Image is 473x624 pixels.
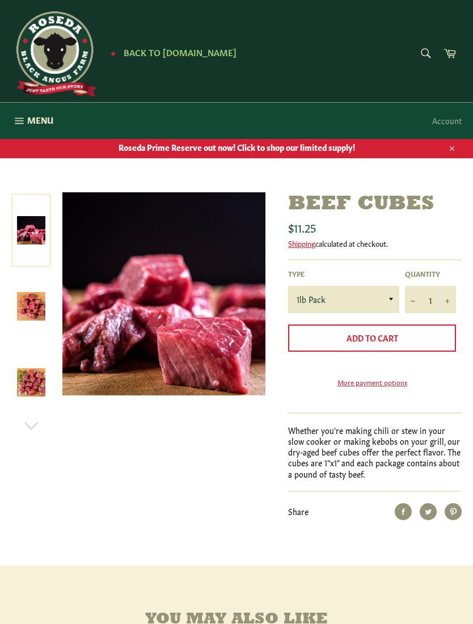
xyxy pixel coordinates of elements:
[288,377,456,387] a: More payment options
[288,238,315,248] a: Shipping
[27,114,53,126] span: Menu
[104,48,236,57] a: ★ Back to [DOMAIN_NAME]
[439,286,456,313] button: Increase item quantity by one
[288,425,462,479] p: Whether you're making chili or stew in your slow cooker or making kebobs on your grill, our dry-a...
[288,505,309,517] span: Share
[62,192,265,395] img: Beef Cubes
[288,238,462,248] div: calculated at checkout.
[11,11,96,96] img: Roseda Beef
[110,48,116,57] span: ★
[17,292,45,321] img: Beef Cubes
[124,46,236,58] span: Back to [DOMAIN_NAME]
[288,269,399,279] label: Type
[405,286,422,313] button: Reduce item quantity by one
[288,219,316,235] span: $11.25
[347,332,398,343] span: Add to Cart
[405,269,456,279] label: Quantity
[426,104,467,137] a: Account
[17,368,45,397] img: Beef Cubes
[288,324,456,352] button: Add to Cart
[288,192,462,217] h1: Beef Cubes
